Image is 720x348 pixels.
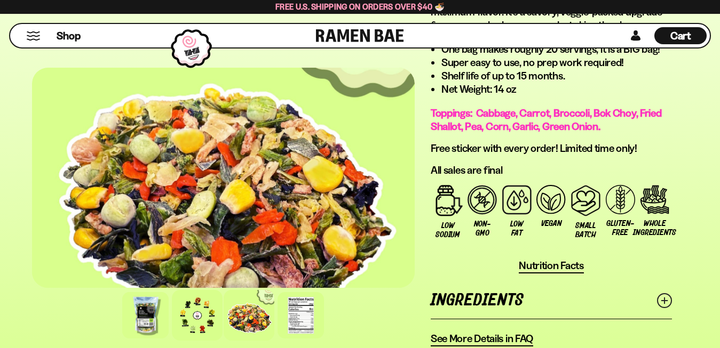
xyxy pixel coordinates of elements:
li: Net Weight: 14 oz [441,83,672,96]
a: Cart [654,24,707,47]
a: See More Details in FAQ [431,332,533,346]
button: Mobile Menu Trigger [26,31,41,41]
span: Non-GMO [470,220,494,238]
span: Small Batch [574,221,598,239]
span: Nutrition Facts [519,259,584,272]
span: Shop [57,29,81,43]
span: Low Fat [505,220,529,238]
span: Free sticker with every order! Limited time only! [431,142,637,155]
span: Vegan [541,219,562,228]
span: Whole Ingredients [633,219,676,237]
button: Nutrition Facts [519,259,584,273]
span: Cart [670,29,691,42]
a: Ingredients [431,282,672,319]
span: Free U.S. Shipping on Orders over $40 🍜 [275,2,445,12]
p: All sales are final [431,164,672,177]
span: Low Sodium [436,221,460,239]
a: Shop [57,27,81,44]
span: Toppings: Cabbage, Carrot, Broccoli, Bok Choy, Fried Shallot, Pea, Corn, Garlic, Green Onion. [431,107,662,133]
li: Shelf life of up to 15 months. [441,69,672,83]
li: Super easy to use, no prep work required! [441,56,672,69]
span: See More Details in FAQ [431,332,533,345]
span: Gluten-free [606,219,634,237]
